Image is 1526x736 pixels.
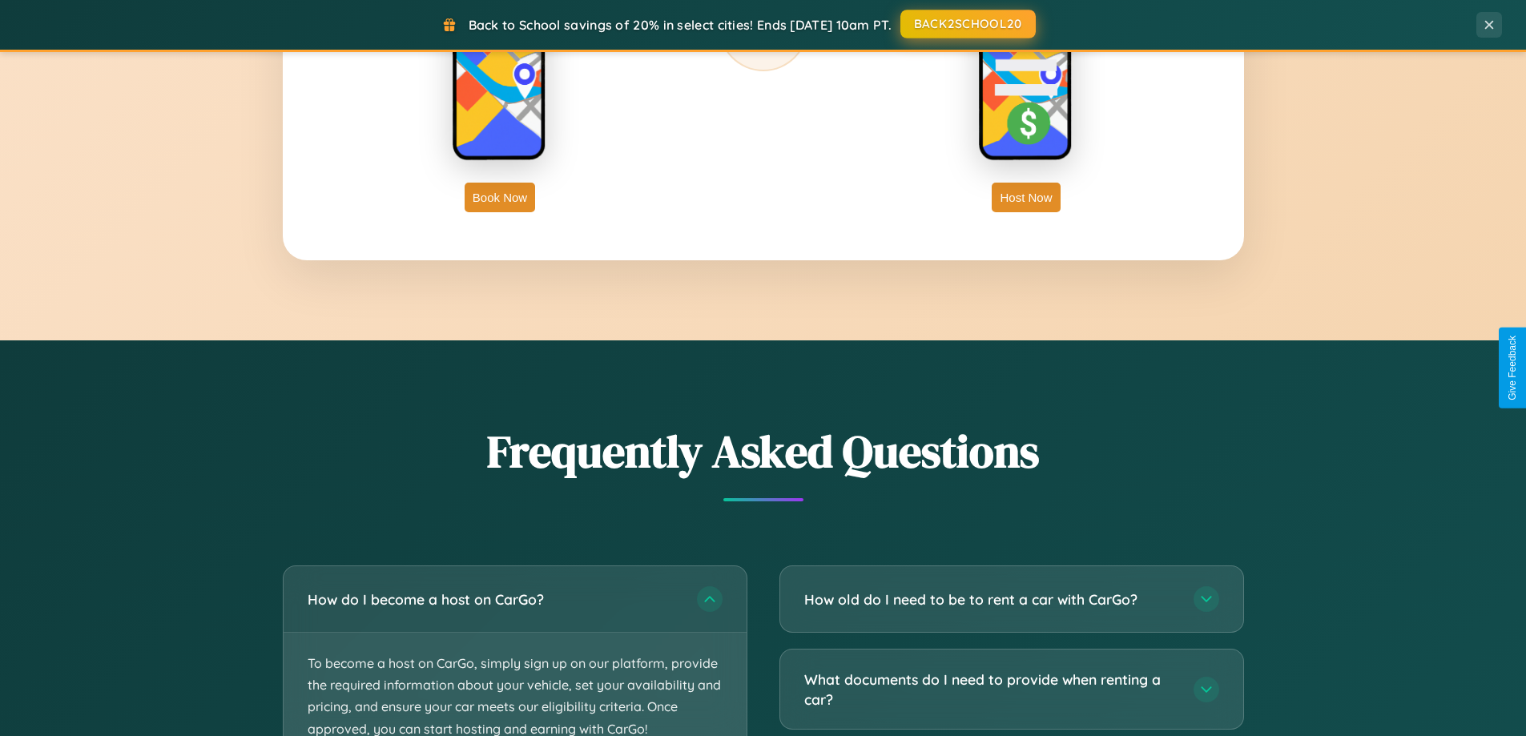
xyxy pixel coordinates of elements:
[465,183,535,212] button: Book Now
[308,589,681,609] h3: How do I become a host on CarGo?
[804,589,1178,609] h3: How old do I need to be to rent a car with CarGo?
[900,10,1036,38] button: BACK2SCHOOL20
[1507,336,1518,400] div: Give Feedback
[804,670,1178,709] h3: What documents do I need to provide when renting a car?
[283,420,1244,482] h2: Frequently Asked Questions
[992,183,1060,212] button: Host Now
[469,17,892,33] span: Back to School savings of 20% in select cities! Ends [DATE] 10am PT.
